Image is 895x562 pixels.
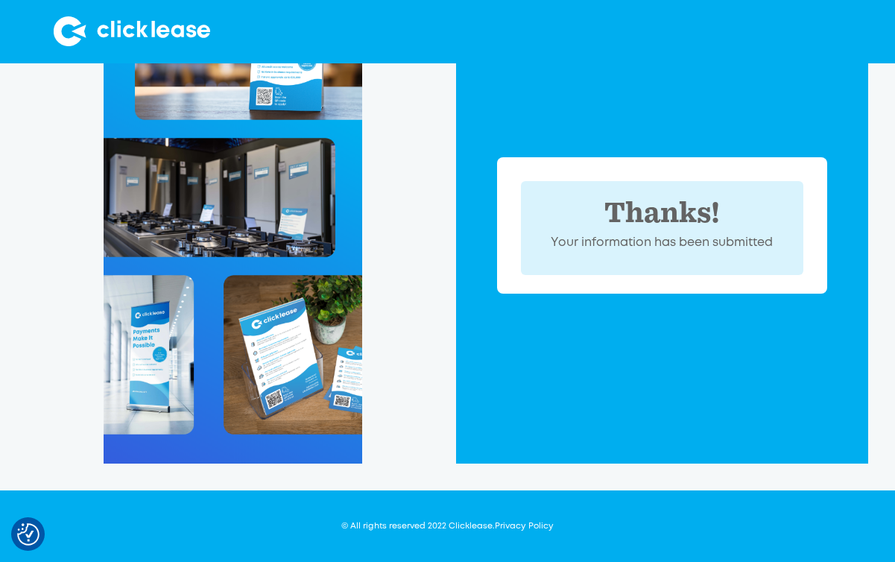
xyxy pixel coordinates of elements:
a: Privacy Policy [495,522,554,530]
img: Clicklease logo [54,16,210,46]
div: © All rights reserved 2022 Clicklease. [341,520,554,532]
div: POP Form success [521,181,803,276]
button: Consent Preferences [17,523,39,546]
div: Thanks! [545,205,779,221]
div: Your information has been submitted [545,235,779,251]
img: Revisit consent button [17,523,39,546]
